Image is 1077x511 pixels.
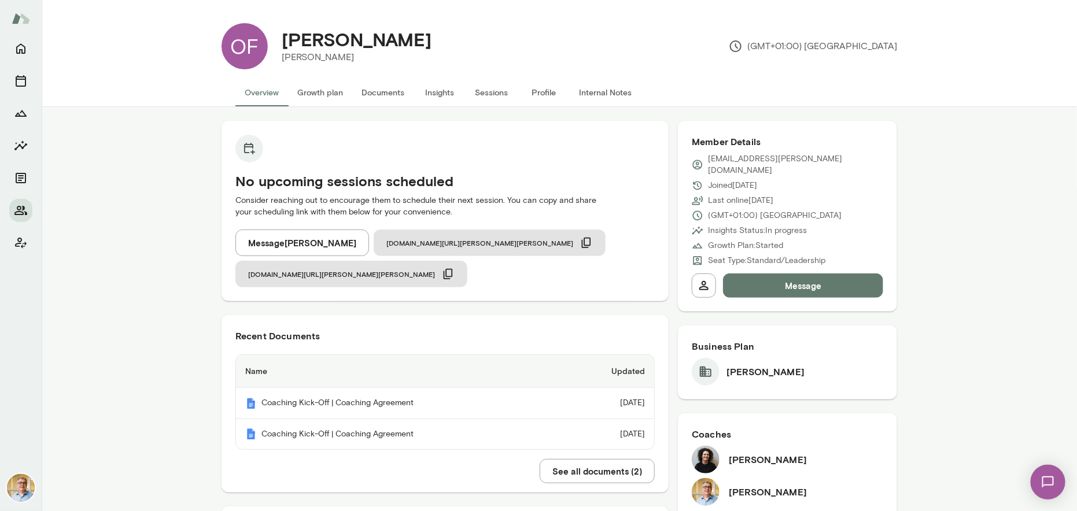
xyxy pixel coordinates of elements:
[708,255,825,266] p: Seat Type: Standard/Leadership
[414,79,466,106] button: Insights
[692,135,883,149] h6: Member Details
[282,50,431,64] p: [PERSON_NAME]
[518,79,570,106] button: Profile
[723,273,883,298] button: Message
[708,210,842,221] p: (GMT+01:00) [GEOGRAPHIC_DATA]
[386,238,573,247] span: [DOMAIN_NAME][URL][PERSON_NAME][PERSON_NAME]
[9,199,32,222] button: Members
[9,37,32,60] button: Home
[708,180,757,191] p: Joined [DATE]
[692,446,720,473] img: Deana Murfitt
[570,79,641,106] button: Internal Notes
[235,195,655,218] p: Consider reaching out to encourage them to schedule their next session. You can copy and share yo...
[235,229,369,256] button: Message[PERSON_NAME]
[708,240,783,251] p: Growth Plan: Started
[9,166,32,190] button: Documents
[729,485,807,499] h6: [PERSON_NAME]
[245,428,257,440] img: Mento
[288,79,352,106] button: Growth plan
[729,453,807,466] h6: [PERSON_NAME]
[236,388,563,419] th: Coaching Kick-Off | Coaching Agreement
[692,427,883,441] h6: Coaches
[563,355,655,388] th: Updated
[282,28,431,50] h4: [PERSON_NAME]
[235,329,655,343] h6: Recent Documents
[729,39,897,53] p: (GMT+01:00) [GEOGRAPHIC_DATA]
[352,79,414,106] button: Documents
[222,23,268,69] div: OF
[708,153,883,176] p: [EMAIL_ADDRESS][PERSON_NAME][DOMAIN_NAME]
[9,69,32,92] button: Sessions
[374,229,606,256] button: [DOMAIN_NAME][URL][PERSON_NAME][PERSON_NAME]
[235,261,467,287] button: [DOMAIN_NAME][URL][PERSON_NAME][PERSON_NAME]
[708,195,773,206] p: Last online [DATE]
[245,398,257,409] img: Mento
[9,134,32,157] button: Insights
[466,79,518,106] button: Sessions
[236,355,563,388] th: Name
[7,474,35,502] img: Scott Bowie
[12,8,30,29] img: Mento
[235,172,655,190] h5: No upcoming sessions scheduled
[236,419,563,450] th: Coaching Kick-Off | Coaching Agreement
[708,225,807,236] p: Insights Status: In progress
[235,79,288,106] button: Overview
[692,339,883,353] h6: Business Plan
[563,419,655,450] td: [DATE]
[692,478,720,506] img: Scott Bowie
[540,459,655,483] button: See all documents (2)
[9,231,32,254] button: Client app
[9,102,32,125] button: Growth Plan
[563,388,655,419] td: [DATE]
[726,365,805,379] h6: [PERSON_NAME]
[248,269,435,279] span: [DOMAIN_NAME][URL][PERSON_NAME][PERSON_NAME]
